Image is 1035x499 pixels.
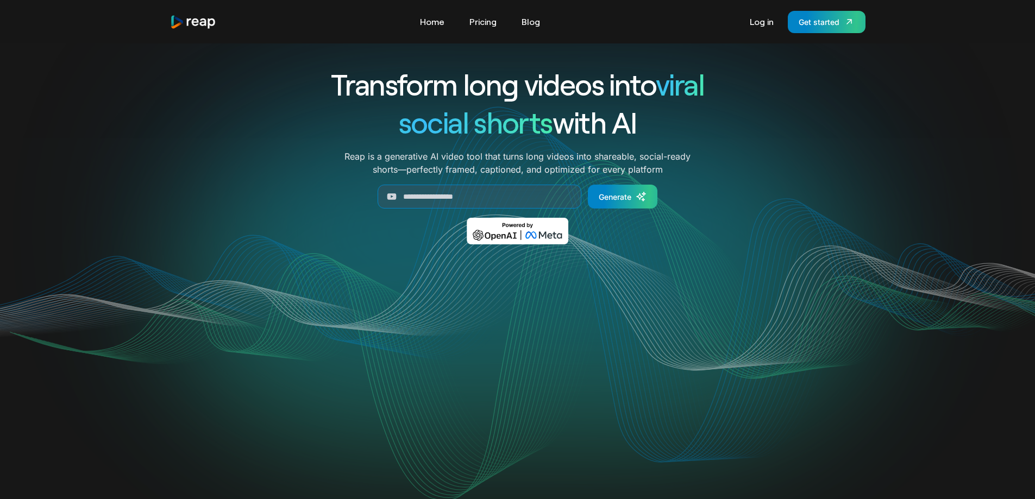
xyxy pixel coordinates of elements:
[516,13,545,30] a: Blog
[656,66,704,102] span: viral
[415,13,450,30] a: Home
[299,260,736,479] video: Your browser does not support the video tag.
[588,185,657,209] a: Generate
[170,15,217,29] img: reap logo
[799,16,839,28] div: Get started
[292,185,744,209] form: Generate Form
[170,15,217,29] a: home
[292,103,744,141] h1: with AI
[399,104,553,140] span: social shorts
[344,150,691,176] p: Reap is a generative AI video tool that turns long videos into shareable, social-ready shorts—per...
[292,65,744,103] h1: Transform long videos into
[744,13,779,30] a: Log in
[788,11,865,33] a: Get started
[599,191,631,203] div: Generate
[464,13,502,30] a: Pricing
[467,218,568,244] img: Powered by OpenAI & Meta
